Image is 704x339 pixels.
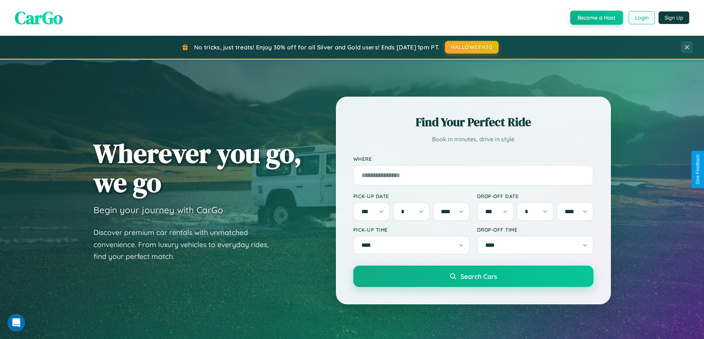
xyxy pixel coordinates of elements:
[570,11,623,25] button: Become a Host
[353,114,594,130] h2: Find Your Perfect Ride
[93,139,302,197] h1: Wherever you go, we go
[695,155,700,184] div: Give Feedback
[445,41,499,53] button: HALLOWEEN30
[659,11,689,24] button: Sign Up
[353,226,470,233] label: Pick-up Time
[353,193,470,199] label: Pick-up Date
[460,272,497,280] span: Search Cars
[93,226,278,263] p: Discover premium car rentals with unmatched convenience. From luxury vehicles to everyday rides, ...
[7,314,25,332] iframe: Intercom live chat
[353,266,594,287] button: Search Cars
[15,6,63,30] span: CarGo
[353,156,594,162] label: Where
[93,204,223,215] h3: Begin your journey with CarGo
[477,193,594,199] label: Drop-off Date
[353,134,594,145] p: Book in minutes, drive in style
[477,226,594,233] label: Drop-off Time
[629,11,655,24] button: Login
[194,44,439,51] span: No tricks, just treats! Enjoy 30% off for all Silver and Gold users! Ends [DATE] 1pm PT.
